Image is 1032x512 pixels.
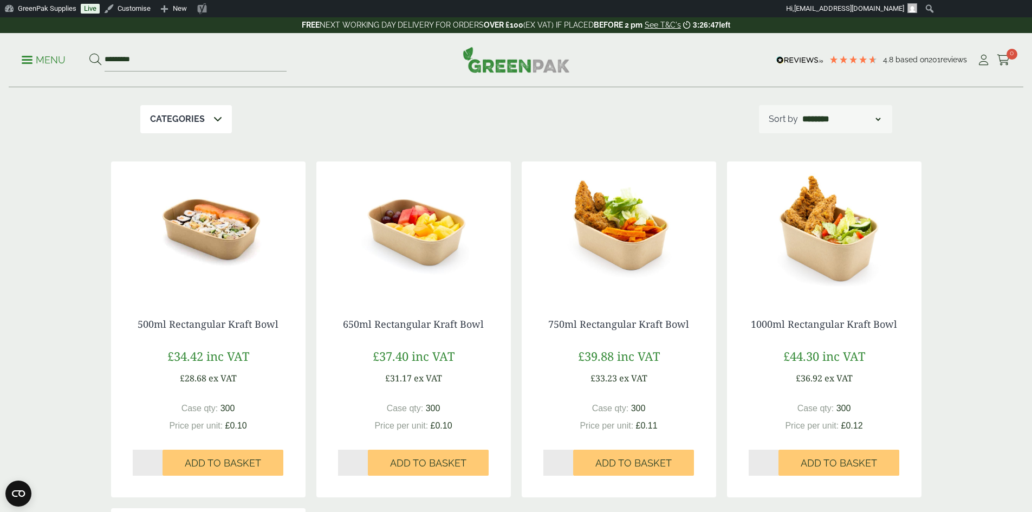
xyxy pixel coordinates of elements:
span: £0.10 [431,421,452,430]
span: 300 [836,404,851,413]
span: Price per unit: [169,421,223,430]
span: £31.17 [385,372,412,384]
span: inc VAT [822,348,865,364]
strong: BEFORE 2 pm [594,21,642,29]
a: 1000ml Rectangular Kraft Bowl [751,317,897,330]
span: £28.68 [180,372,206,384]
span: [EMAIL_ADDRESS][DOMAIN_NAME] [794,4,904,12]
span: £37.40 [373,348,408,364]
span: Add to Basket [390,457,466,469]
span: £39.88 [578,348,614,364]
span: £0.12 [841,421,863,430]
span: ex VAT [414,372,442,384]
span: Price per unit: [785,421,839,430]
span: Case qty: [181,404,218,413]
span: ex VAT [825,372,853,384]
img: 500ml Rectangular Kraft Bowl with food contents [111,161,306,297]
span: £34.42 [167,348,203,364]
p: Menu [22,54,66,67]
span: £44.30 [783,348,819,364]
span: Price per unit: [580,421,633,430]
span: Add to Basket [595,457,672,469]
button: Add to Basket [163,450,283,476]
img: 1000ml Rectangular Kraft Bowl with food contents [727,161,921,297]
span: Price per unit: [374,421,428,430]
button: Add to Basket [778,450,899,476]
i: Cart [997,55,1010,66]
span: £0.11 [636,421,658,430]
span: £0.10 [225,421,247,430]
span: 4.8 [883,55,895,64]
p: Categories [150,113,205,126]
a: 750ml Rectangular Kraft Bowl [548,317,689,330]
img: GreenPak Supplies [463,47,570,73]
img: 750ml Rectangular Kraft Bowl with food contents [522,161,716,297]
strong: OVER £100 [484,21,523,29]
a: 0 [997,52,1010,68]
span: Case qty: [797,404,834,413]
span: 201 [929,55,940,64]
div: 4.79 Stars [829,55,878,64]
span: Add to Basket [801,457,877,469]
span: 0 [1007,49,1017,60]
span: Based on [895,55,929,64]
span: inc VAT [412,348,455,364]
button: Add to Basket [573,450,694,476]
span: ex VAT [209,372,237,384]
span: inc VAT [617,348,660,364]
select: Shop order [800,113,882,126]
a: Menu [22,54,66,64]
img: REVIEWS.io [776,56,823,64]
span: 300 [426,404,440,413]
p: Sort by [769,113,798,126]
span: ex VAT [619,372,647,384]
strong: FREE [302,21,320,29]
span: 300 [631,404,646,413]
span: Add to Basket [185,457,261,469]
a: 500ml Rectangular Kraft Bowl [138,317,278,330]
span: reviews [940,55,967,64]
button: Open CMP widget [5,481,31,507]
i: My Account [977,55,990,66]
a: See T&C's [645,21,681,29]
span: 3:26:47 [693,21,719,29]
span: inc VAT [206,348,249,364]
button: Add to Basket [368,450,489,476]
img: 650ml Rectangular Kraft Bowl with food contents [316,161,511,297]
span: £36.92 [796,372,822,384]
span: Case qty: [387,404,424,413]
span: 300 [220,404,235,413]
a: Live [81,4,100,14]
a: 650ml Rectangular Kraft Bowl [343,317,484,330]
span: Case qty: [592,404,629,413]
span: left [719,21,730,29]
span: £33.23 [590,372,617,384]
